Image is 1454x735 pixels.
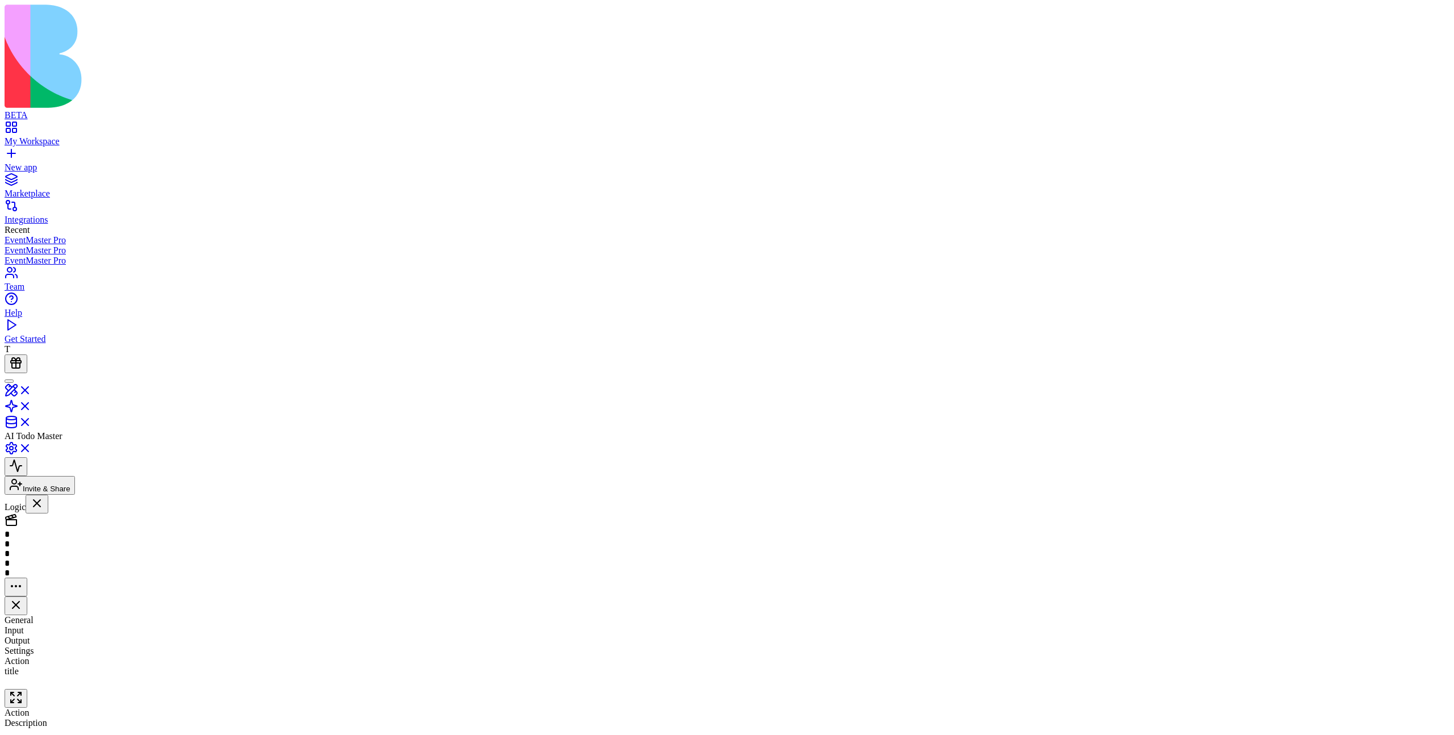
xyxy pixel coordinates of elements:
a: Team [5,272,1449,292]
div: Marketplace [5,189,1449,199]
a: My Workspace [5,126,1449,147]
a: Help [5,298,1449,318]
span: T [5,344,10,354]
button: Invite & Share [5,476,75,495]
div: Team [5,282,1449,292]
a: Get Started [5,324,1449,344]
a: Marketplace [5,178,1449,199]
span: Input [5,625,24,635]
div: Get Started [5,334,1449,344]
a: EventMaster Pro [5,235,1449,245]
span: Logic [5,502,26,512]
img: logo [5,5,461,108]
div: BETA [5,110,1449,120]
div: New app [5,162,1449,173]
span: General [5,615,34,625]
span: Settings [5,646,34,655]
a: Integrations [5,204,1449,225]
a: EventMaster Pro [5,245,1449,256]
a: New app [5,152,1449,173]
span: Recent [5,225,30,235]
a: EventMaster Pro [5,256,1449,266]
div: My Workspace [5,136,1449,147]
span: AI Todo Master [5,431,62,441]
a: BETA [5,100,1449,120]
label: Action Description [5,708,47,728]
label: Action title [5,656,30,676]
div: Integrations [5,215,1449,225]
div: Help [5,308,1449,318]
span: Output [5,636,30,645]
